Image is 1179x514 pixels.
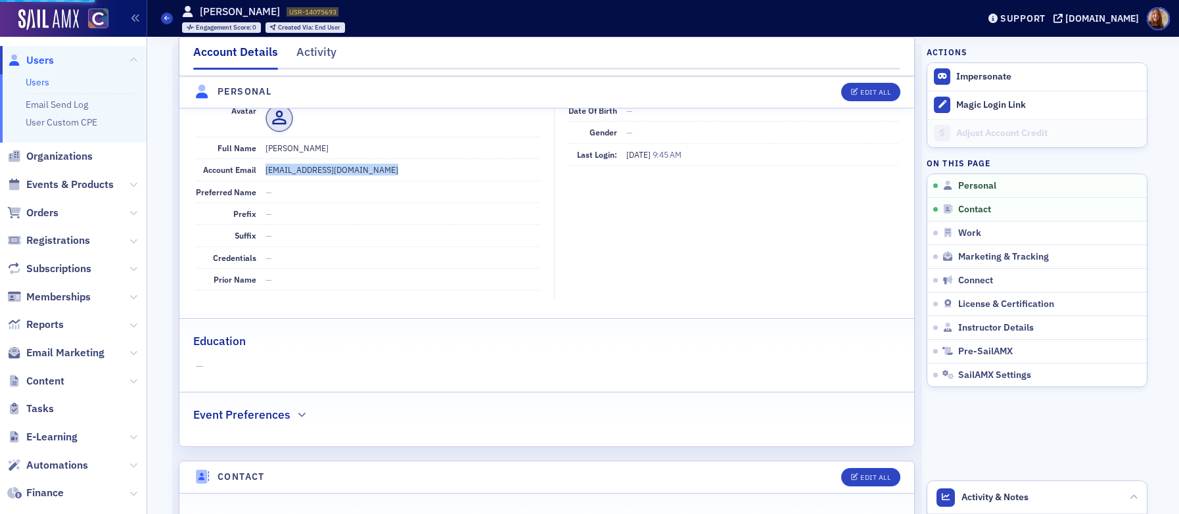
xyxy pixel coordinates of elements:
a: E-Learning [7,430,78,444]
span: Personal [958,180,996,192]
a: Finance [7,486,64,500]
span: — [266,187,272,197]
a: Memberships [7,290,91,304]
span: SailAMX Settings [958,369,1031,381]
div: Magic Login Link [956,99,1140,111]
dd: [EMAIL_ADDRESS][DOMAIN_NAME] [266,159,540,180]
span: Finance [26,486,64,500]
span: Full Name [218,143,256,153]
div: Created Via: End User [266,22,345,33]
span: Orders [26,206,58,220]
h2: Event Preferences [193,406,290,423]
h2: Education [193,333,246,350]
span: Date of Birth [568,105,617,116]
span: Profile [1147,7,1170,30]
span: — [266,274,272,285]
span: Email Marketing [26,346,104,360]
div: Activity [296,43,336,68]
a: Email Marketing [7,346,104,360]
span: Memberships [26,290,91,304]
div: Edit All [860,89,890,96]
a: Tasks [7,402,54,416]
a: Subscriptions [7,262,91,276]
span: Last Login: [577,149,617,160]
span: — [266,208,272,219]
a: Content [7,374,64,388]
span: E-Learning [26,430,78,444]
a: Orders [7,206,58,220]
a: Users [7,53,54,68]
span: Credentials [213,252,256,263]
span: Marketing & Tracking [958,251,1049,263]
a: View Homepage [79,9,108,31]
span: Gender [589,127,617,137]
img: SailAMX [18,9,79,30]
button: Magic Login Link [927,91,1147,119]
span: Activity & Notes [961,490,1029,504]
span: Suffix [235,230,256,241]
h1: [PERSON_NAME] [200,5,280,19]
span: Automations [26,458,88,473]
span: License & Certification [958,298,1054,310]
span: Registrations [26,233,90,248]
button: [DOMAIN_NAME] [1053,14,1144,23]
span: Instructor Details [958,322,1034,334]
span: Prefix [233,208,256,219]
div: 0 [196,24,257,32]
span: — [266,252,272,263]
a: Organizations [7,149,93,164]
span: 9:45 AM [653,149,682,160]
span: Work [958,227,981,239]
div: Engagement Score: 0 [182,22,262,33]
span: Preferred Name [196,187,256,197]
div: Edit All [860,474,890,481]
span: Connect [958,275,993,287]
div: Account Details [193,43,278,70]
span: — [196,360,898,373]
span: Organizations [26,149,93,164]
span: Prior Name [214,274,256,285]
span: Created Via : [278,23,315,32]
span: Reports [26,317,64,332]
span: [DATE] [626,149,653,160]
button: Impersonate [956,71,1011,83]
div: End User [278,24,340,32]
span: Tasks [26,402,54,416]
a: Reports [7,317,64,332]
span: Avatar [231,105,256,116]
img: SailAMX [88,9,108,29]
span: Contact [958,204,991,216]
div: [DOMAIN_NAME] [1065,12,1139,24]
h4: Personal [218,85,271,99]
button: Edit All [841,83,900,101]
span: Users [26,53,54,68]
dd: [PERSON_NAME] [266,137,540,158]
span: Subscriptions [26,262,91,276]
h4: Contact [218,470,265,484]
div: Support [1000,12,1046,24]
span: — [626,127,633,137]
a: Automations [7,458,88,473]
span: Engagement Score : [196,23,253,32]
a: Adjust Account Credit [927,119,1147,147]
h4: On this page [927,157,1147,169]
button: Edit All [841,468,900,486]
div: Adjust Account Credit [956,128,1140,139]
a: User Custom CPE [26,116,97,128]
span: Content [26,374,64,388]
span: Events & Products [26,177,114,192]
a: Email Send Log [26,99,88,110]
h4: Actions [927,46,967,58]
span: — [266,230,272,241]
span: Account Email [203,164,256,175]
span: Pre-SailAMX [958,346,1013,358]
span: USR-14075693 [289,7,336,16]
span: — [626,105,633,116]
a: Registrations [7,233,90,248]
a: Users [26,76,49,88]
a: Events & Products [7,177,114,192]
